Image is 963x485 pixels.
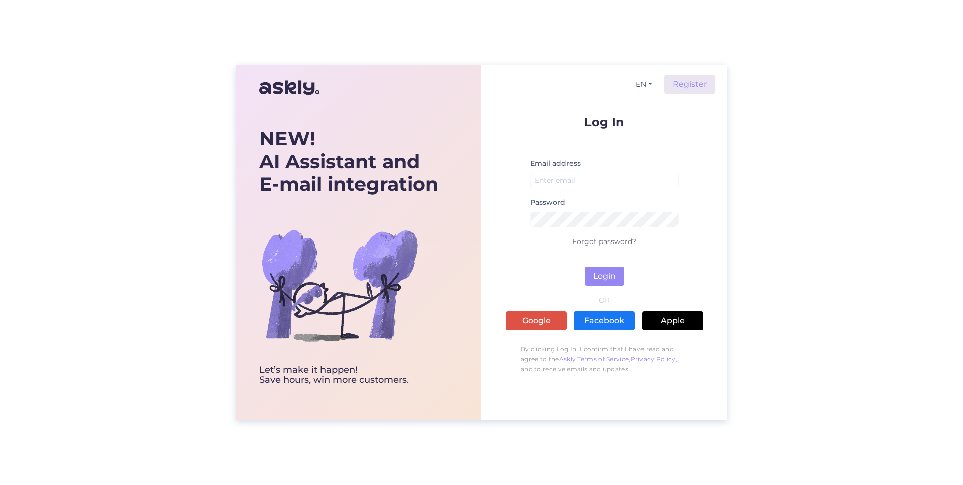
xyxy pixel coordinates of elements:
[530,197,565,208] label: Password
[642,311,703,330] a: Apple
[597,297,612,304] span: OR
[259,127,315,150] b: NEW!
[259,76,319,100] img: Askly
[506,116,703,128] p: Log In
[530,158,581,169] label: Email address
[664,75,715,94] a: Register
[506,339,703,379] p: By clicking Log In, I confirm that I have read and agree to the , , and to receive emails and upd...
[259,365,438,385] div: Let’s make it happen! Save hours, win more customers.
[506,311,567,330] a: Google
[259,205,420,365] img: bg-askly
[530,173,679,188] input: Enter email
[572,237,636,246] a: Forgot password?
[559,355,629,363] a: Askly Terms of Service
[632,77,656,92] button: EN
[631,355,676,363] a: Privacy Policy
[585,267,624,286] button: Login
[574,311,635,330] a: Facebook
[259,127,438,196] div: AI Assistant and E-mail integration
